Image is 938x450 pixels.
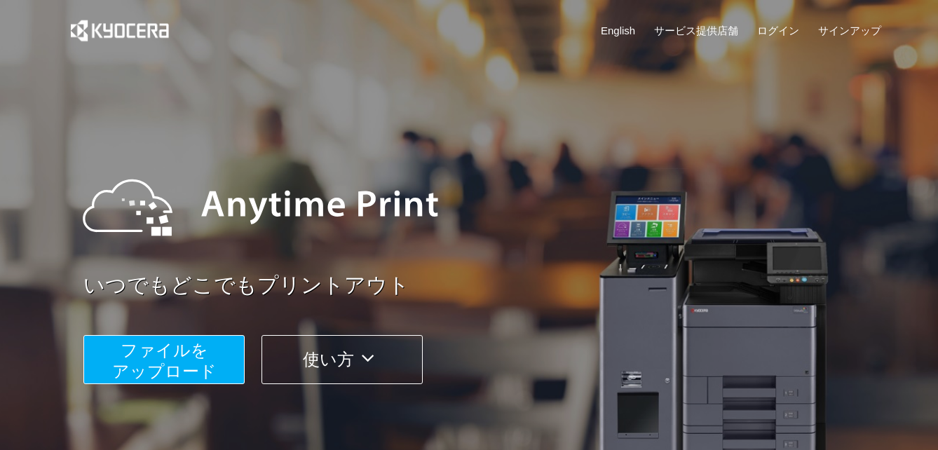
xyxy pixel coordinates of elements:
a: いつでもどこでもプリントアウト [83,271,890,301]
a: ログイン [757,23,799,38]
button: ファイルを​​アップロード [83,335,245,384]
a: サービス提供店舗 [654,23,738,38]
a: サインアップ [818,23,881,38]
button: 使い方 [261,335,423,384]
span: ファイルを ​​アップロード [112,341,217,381]
a: English [601,23,635,38]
